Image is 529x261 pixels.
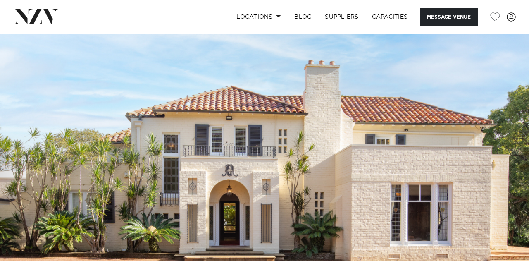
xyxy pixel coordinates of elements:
a: Locations [230,8,288,26]
button: Message Venue [420,8,478,26]
a: SUPPLIERS [318,8,365,26]
a: BLOG [288,8,318,26]
a: Capacities [365,8,415,26]
img: nzv-logo.png [13,9,58,24]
